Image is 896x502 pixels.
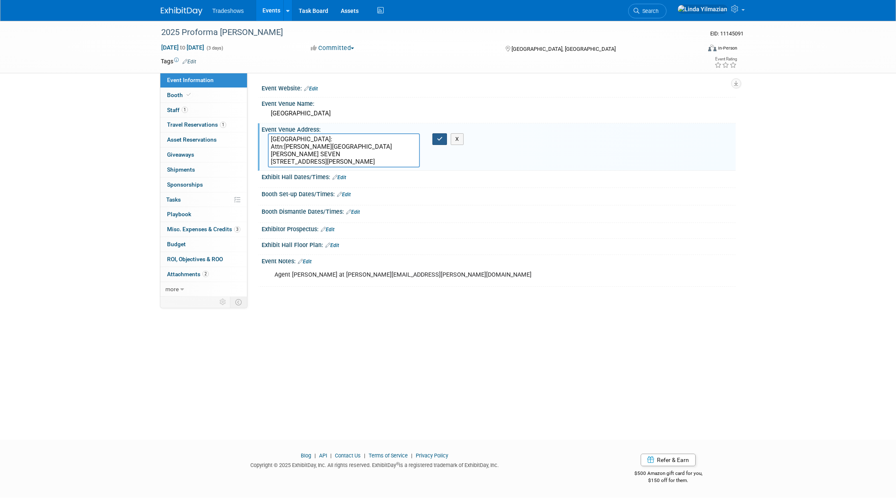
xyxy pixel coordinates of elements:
[304,86,318,92] a: Edit
[396,462,399,466] sup: ®
[220,122,226,128] span: 1
[182,107,188,113] span: 1
[230,297,247,307] td: Toggle Event Tabs
[262,205,736,216] div: Booth Dismantle Dates/Times:
[160,132,247,147] a: Asset Reservations
[262,97,736,108] div: Event Venue Name:
[212,7,244,14] span: Tradeshows
[167,181,203,188] span: Sponsorships
[301,452,311,459] a: Blog
[298,259,312,265] a: Edit
[160,73,247,87] a: Event Information
[262,255,736,266] div: Event Notes:
[167,121,226,128] span: Travel Reservations
[161,57,196,65] td: Tags
[337,192,351,197] a: Edit
[262,188,736,199] div: Booth Set-up Dates/Times:
[165,286,179,292] span: more
[262,123,736,134] div: Event Venue Address:
[262,223,736,234] div: Exhibitor Prospectus:
[161,44,205,51] span: [DATE] [DATE]
[167,77,214,83] span: Event Information
[262,171,736,182] div: Exhibit Hall Dates/Times:
[262,82,736,93] div: Event Website:
[161,7,202,15] img: ExhibitDay
[160,267,247,282] a: Attachments2
[652,43,738,56] div: Event Format
[332,175,346,180] a: Edit
[451,133,464,145] button: X
[512,46,616,52] span: [GEOGRAPHIC_DATA], [GEOGRAPHIC_DATA]
[710,30,744,37] span: Event ID: 11145091
[234,226,240,232] span: 3
[160,117,247,132] a: Travel Reservations1
[601,477,736,484] div: $150 off for them.
[312,452,318,459] span: |
[718,45,737,51] div: In-Person
[167,92,192,98] span: Booth
[628,4,666,18] a: Search
[308,44,357,52] button: Committed
[167,166,195,173] span: Shipments
[160,252,247,267] a: ROI, Objectives & ROO
[416,452,448,459] a: Privacy Policy
[369,452,408,459] a: Terms of Service
[160,177,247,192] a: Sponsorships
[160,103,247,117] a: Staff1
[206,45,223,51] span: (3 days)
[160,88,247,102] a: Booth
[639,8,659,14] span: Search
[167,241,186,247] span: Budget
[160,162,247,177] a: Shipments
[262,239,736,250] div: Exhibit Hall Floor Plan:
[160,237,247,252] a: Budget
[714,57,737,61] div: Event Rating
[160,282,247,297] a: more
[167,151,194,158] span: Giveaways
[166,196,181,203] span: Tasks
[167,271,209,277] span: Attachments
[160,147,247,162] a: Giveaways
[641,454,696,466] a: Refer & Earn
[160,222,247,237] a: Misc. Expenses & Credits3
[677,5,728,14] img: Linda Yilmazian
[167,136,217,143] span: Asset Reservations
[182,59,196,65] a: Edit
[319,452,327,459] a: API
[161,460,589,469] div: Copyright © 2025 ExhibitDay, Inc. All rights reserved. ExhibitDay is a registered trademark of Ex...
[167,211,191,217] span: Playbook
[167,226,240,232] span: Misc. Expenses & Credits
[321,227,334,232] a: Edit
[216,297,230,307] td: Personalize Event Tab Strip
[179,44,187,51] span: to
[601,465,736,484] div: $500 Amazon gift card for you,
[269,267,644,283] div: Agent [PERSON_NAME] at [PERSON_NAME][EMAIL_ADDRESS][PERSON_NAME][DOMAIN_NAME]
[160,207,247,222] a: Playbook
[160,192,247,207] a: Tasks
[409,452,414,459] span: |
[187,92,191,97] i: Booth reservation complete
[158,25,689,40] div: 2025 Proforma [PERSON_NAME]
[362,452,367,459] span: |
[202,271,209,277] span: 2
[708,45,716,51] img: Format-Inperson.png
[335,452,361,459] a: Contact Us
[268,107,729,120] div: [GEOGRAPHIC_DATA]
[328,452,334,459] span: |
[167,107,188,113] span: Staff
[325,242,339,248] a: Edit
[346,209,360,215] a: Edit
[167,256,223,262] span: ROI, Objectives & ROO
